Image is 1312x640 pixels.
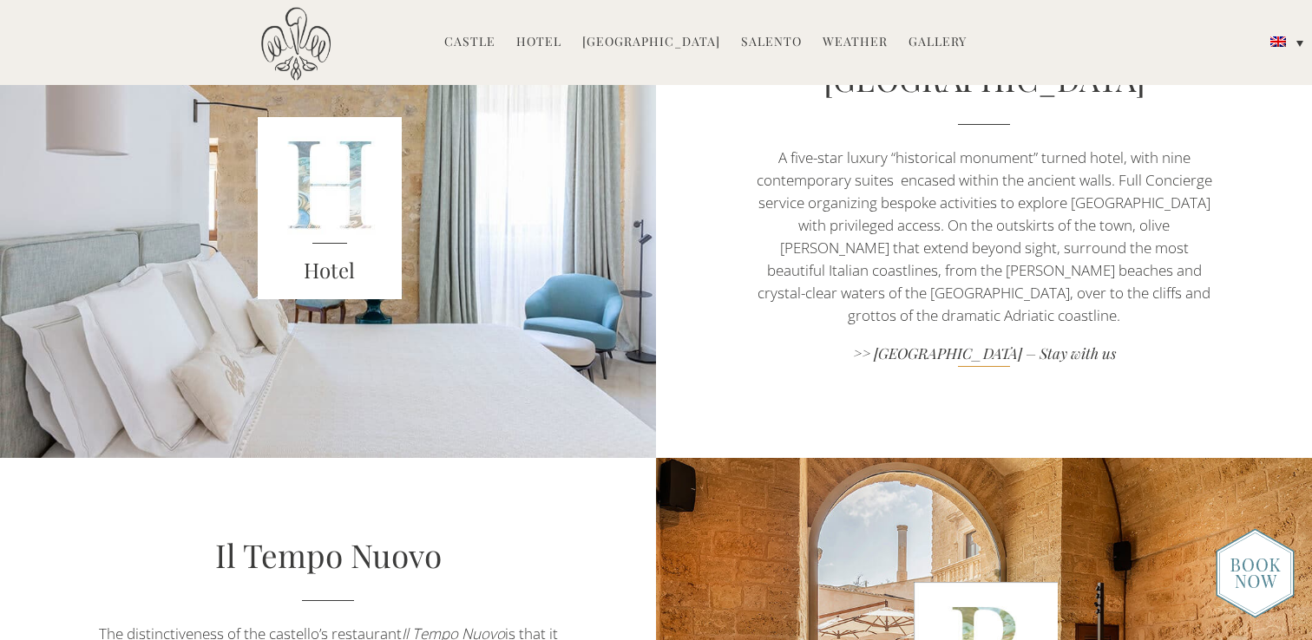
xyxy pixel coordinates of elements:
[823,33,888,53] a: Weather
[516,33,561,53] a: Hotel
[909,33,967,53] a: Gallery
[444,33,495,53] a: Castle
[754,147,1213,327] p: A five-star luxury “historical monument” turned hotel, with nine contemporary suites encased with...
[582,33,720,53] a: [GEOGRAPHIC_DATA]
[754,343,1213,367] a: >> [GEOGRAPHIC_DATA] – Stay with us
[258,255,402,286] h3: Hotel
[215,533,442,576] a: Il Tempo Nuovo
[741,33,802,53] a: Salento
[261,7,331,81] img: Castello di Ugento
[1216,528,1295,618] img: new-booknow.png
[1270,36,1286,47] img: English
